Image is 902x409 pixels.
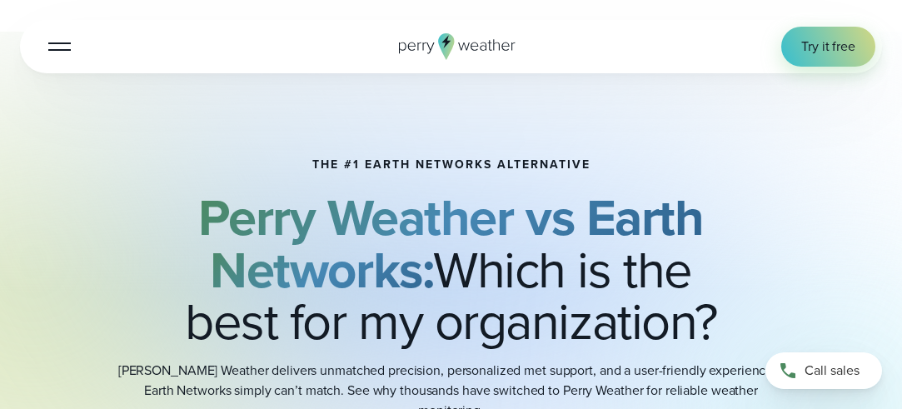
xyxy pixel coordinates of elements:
[765,352,882,389] a: Call sales
[198,180,703,307] strong: Perry Weather vs Earth Networks:
[185,180,717,359] span: Which is the best for my organization?
[781,27,875,67] a: Try it free
[312,158,591,172] h1: The #1 Earth Networks Alternative
[805,361,860,381] span: Call sales
[801,37,855,57] span: Try it free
